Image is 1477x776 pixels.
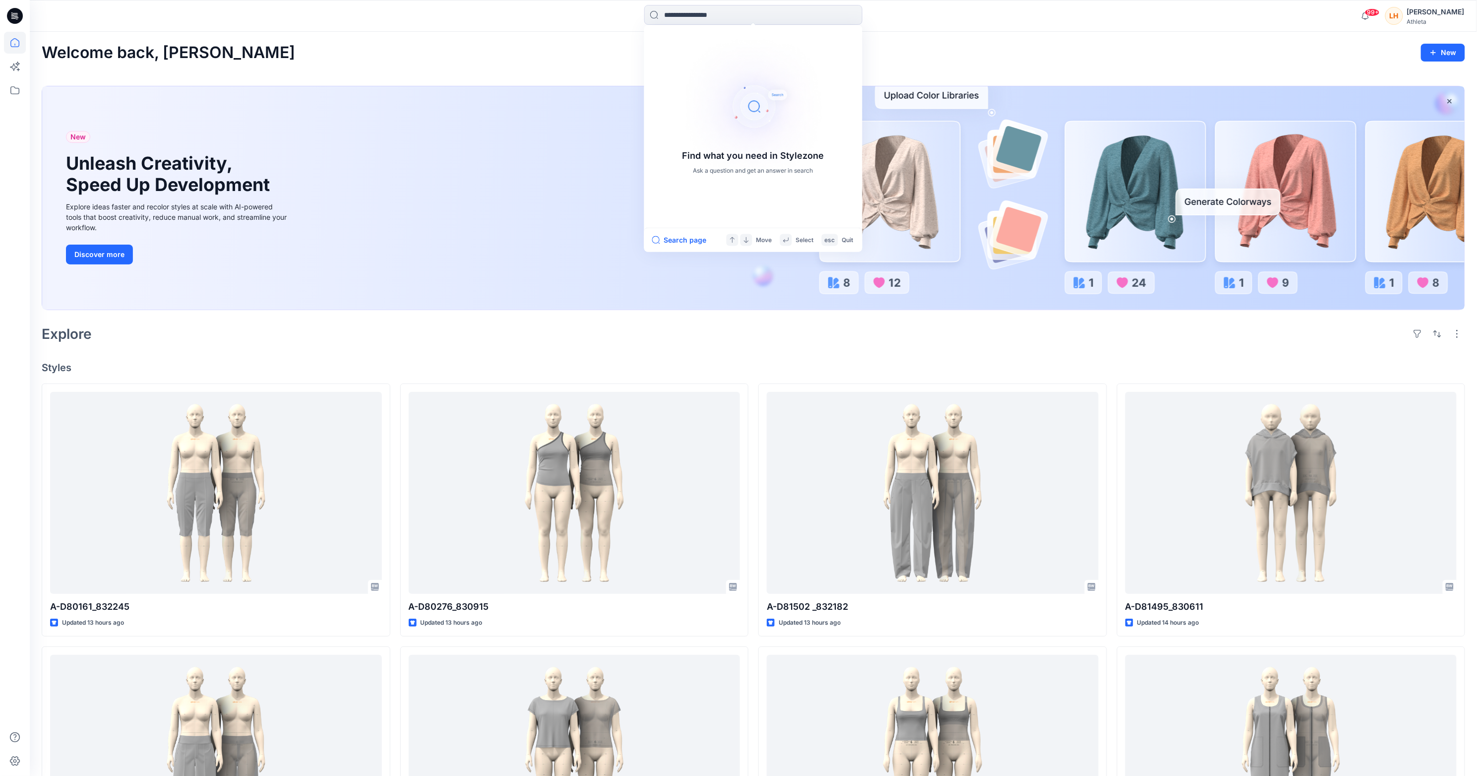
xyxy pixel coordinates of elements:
p: Updated 13 hours ago [779,618,841,628]
div: Athleta [1407,18,1465,25]
a: Discover more [66,245,289,264]
p: A-D81495_830611 [1125,600,1457,614]
h4: Styles [42,362,1465,374]
h1: Unleash Creativity, Speed Up Development [66,153,274,195]
span: New [70,131,86,143]
p: A-D80161_832245 [50,600,382,614]
p: Quit [842,235,854,245]
div: [PERSON_NAME] [1407,6,1465,18]
p: esc [825,235,835,245]
span: 99+ [1365,8,1380,16]
p: A-D81502 _832182 [767,600,1099,614]
p: Move [756,235,772,245]
img: Find what you need [674,27,833,186]
a: A-D81502 _832182 [767,392,1099,594]
a: A-D81495_830611 [1125,392,1457,594]
button: Search page [652,234,707,246]
p: A-D80276_830915 [409,600,740,614]
h2: Explore [42,326,92,342]
p: Updated 14 hours ago [1137,618,1199,628]
div: LH [1385,7,1403,25]
p: Updated 13 hours ago [62,618,124,628]
button: Discover more [66,245,133,264]
a: A-D80276_830915 [409,392,740,594]
p: Updated 13 hours ago [421,618,483,628]
a: A-D80161_832245 [50,392,382,594]
div: Explore ideas faster and recolor styles at scale with AI-powered tools that boost creativity, red... [66,201,289,233]
button: New [1421,44,1465,62]
p: Select [796,235,814,245]
h2: Welcome back, [PERSON_NAME] [42,44,295,62]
